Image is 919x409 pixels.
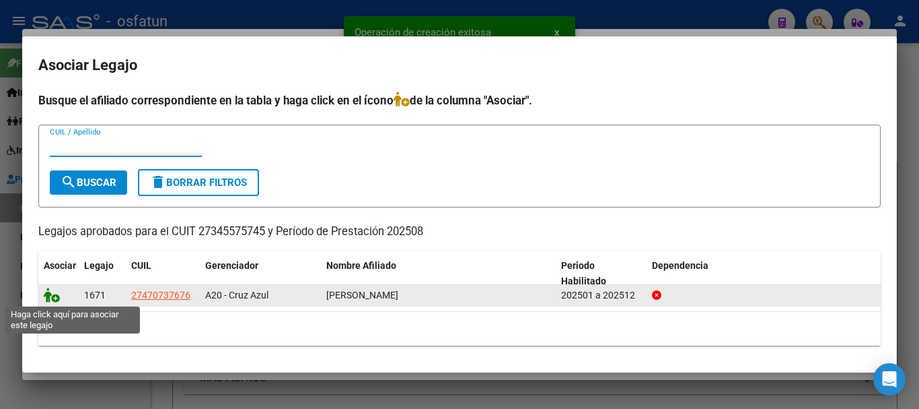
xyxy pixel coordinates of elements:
button: Buscar [50,170,127,195]
datatable-header-cell: Dependencia [647,251,881,296]
datatable-header-cell: CUIL [126,251,200,296]
datatable-header-cell: Legajo [79,251,126,296]
span: Buscar [61,177,116,189]
div: Open Intercom Messenger [873,363,906,396]
span: 27470737676 [131,290,190,301]
span: Dependencia [652,260,708,271]
div: 1 registros [38,312,881,346]
span: Borrar Filtros [150,177,247,189]
span: Gerenciador [205,260,258,271]
datatable-header-cell: Periodo Habilitado [556,251,647,296]
span: Nombre Afiliado [326,260,396,271]
h2: Asociar Legajo [38,53,881,78]
p: Legajos aprobados para el CUIT 27345575745 y Período de Prestación 202508 [38,224,881,241]
span: Asociar [44,260,76,271]
span: A20 - Cruz Azul [205,290,268,301]
span: Periodo Habilitado [561,260,606,286]
datatable-header-cell: Asociar [38,251,79,296]
span: LONGHI ABRIL VALENTINA [326,290,398,301]
mat-icon: delete [150,174,166,190]
span: CUIL [131,260,151,271]
mat-icon: search [61,174,77,190]
datatable-header-cell: Nombre Afiliado [321,251,556,296]
div: 202501 a 202512 [561,288,641,303]
span: Legajo [84,260,114,271]
datatable-header-cell: Gerenciador [200,251,321,296]
button: Borrar Filtros [138,169,259,196]
span: 1671 [84,290,106,301]
h4: Busque el afiliado correspondiente en la tabla y haga click en el ícono de la columna "Asociar". [38,92,881,109]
